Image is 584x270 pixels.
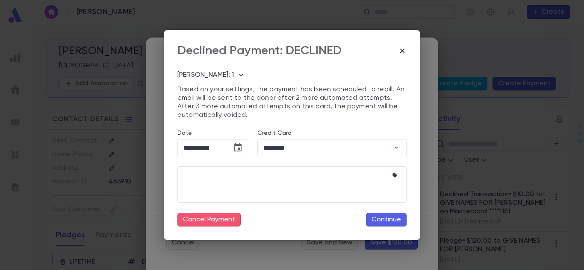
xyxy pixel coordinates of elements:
p: [PERSON_NAME]: 1 [177,71,234,79]
label: Credit Card [257,130,292,136]
button: Choose date, selected date is Sep 23, 2025 [229,139,246,156]
label: Date [177,130,247,136]
p: Based on your settings, the payment has been scheduled to rebill. An email will be sent to the do... [177,85,407,119]
button: Continue [366,213,407,226]
div: Declined Payment: DECLINED [177,44,342,58]
button: Cancel Payment [177,213,241,226]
